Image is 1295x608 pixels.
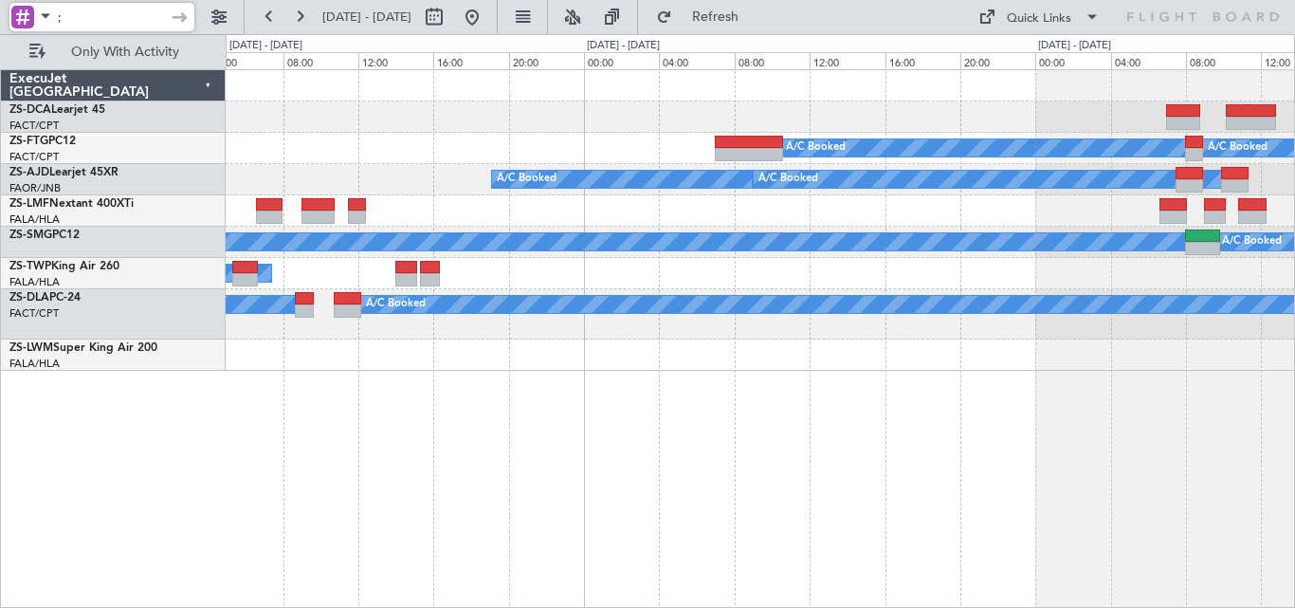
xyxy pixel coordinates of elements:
[229,38,302,54] div: [DATE] - [DATE]
[587,38,660,54] div: [DATE] - [DATE]
[49,46,200,59] span: Only With Activity
[497,165,556,193] div: A/C Booked
[283,52,358,69] div: 08:00
[786,134,846,162] div: A/C Booked
[9,292,49,304] span: ZS-DLA
[9,181,61,195] a: FAOR/JNB
[21,37,206,67] button: Only With Activity
[1208,134,1268,162] div: A/C Booked
[366,290,426,319] div: A/C Booked
[9,119,59,133] a: FACT/CPT
[1038,38,1111,54] div: [DATE] - [DATE]
[1007,9,1071,28] div: Quick Links
[9,230,80,241] a: ZS-SMGPC12
[358,52,433,69] div: 12:00
[584,52,659,69] div: 00:00
[9,167,49,178] span: ZS-AJD
[758,165,818,193] div: A/C Booked
[9,292,81,304] a: ZS-DLAPC-24
[9,150,59,164] a: FACT/CPT
[9,261,119,272] a: ZS-TWPKing Air 260
[9,136,48,147] span: ZS-FTG
[509,52,584,69] div: 20:00
[960,52,1035,69] div: 20:00
[810,52,885,69] div: 12:00
[9,104,105,116] a: ZS-DCALearjet 45
[9,261,51,272] span: ZS-TWP
[885,52,960,69] div: 16:00
[9,357,60,371] a: FALA/HLA
[659,52,734,69] div: 04:00
[9,275,60,289] a: FALA/HLA
[208,52,283,69] div: 04:00
[1111,52,1186,69] div: 04:00
[9,198,134,210] a: ZS-LMFNextant 400XTi
[1222,228,1282,256] div: A/C Booked
[9,306,59,321] a: FACT/CPT
[9,230,52,241] span: ZS-SMG
[433,52,508,69] div: 16:00
[9,136,76,147] a: ZS-FTGPC12
[322,9,411,26] span: [DATE] - [DATE]
[58,3,167,31] input: Trip Number
[969,2,1109,32] button: Quick Links
[1186,52,1261,69] div: 08:00
[735,52,810,69] div: 08:00
[676,10,756,24] span: Refresh
[1035,52,1110,69] div: 00:00
[9,342,157,354] a: ZS-LWMSuper King Air 200
[9,212,60,227] a: FALA/HLA
[647,2,761,32] button: Refresh
[9,342,53,354] span: ZS-LWM
[9,198,49,210] span: ZS-LMF
[9,104,51,116] span: ZS-DCA
[9,167,119,178] a: ZS-AJDLearjet 45XR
